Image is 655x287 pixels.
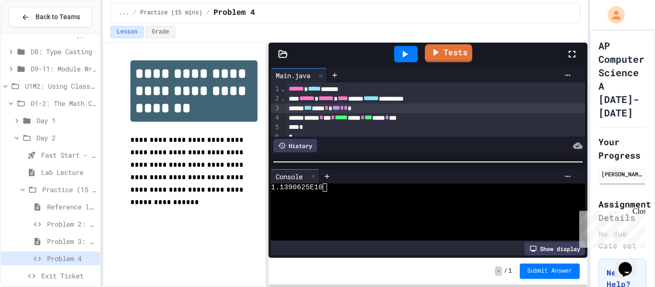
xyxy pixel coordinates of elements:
span: Lab Lecture [41,167,96,177]
span: Exit Ticket [41,271,96,281]
span: D1-2: The Math Class [31,98,96,108]
div: Chat with us now!Close [4,4,66,61]
div: 3 [271,103,281,113]
span: Practice (15 mins) [42,184,96,195]
div: [PERSON_NAME] [601,170,643,178]
span: / [206,9,210,17]
button: Back to Teams [9,7,92,27]
div: My Account [597,4,627,26]
span: / [504,267,507,275]
span: D8: Type Casting [31,46,96,57]
span: Fast Start - Quiz [41,150,96,160]
span: 1 [508,267,512,275]
span: Problem 4 [213,7,255,19]
span: Day 1 [36,115,96,126]
button: Lesson [110,26,143,38]
span: 1.1390625E10 [271,184,323,192]
span: Problem 3: Running programs [47,236,96,246]
h2: Assignment Details [598,197,646,224]
div: 2 [271,94,281,103]
div: 6 [271,132,281,142]
span: Problem 2: Random integer between 25-75 [47,219,96,229]
h2: Your Progress [598,135,646,162]
span: ... [118,9,129,17]
div: 4 [271,113,281,123]
button: Grade [146,26,175,38]
div: 5 [271,123,281,132]
iframe: chat widget [575,207,645,248]
div: Main.java [271,68,327,82]
div: 1 [271,84,281,94]
span: Fold line [281,85,285,92]
span: Fold line [281,94,285,102]
div: Main.java [271,70,315,80]
div: Console [271,172,307,182]
span: Submit Answer [527,267,573,275]
div: Show display [525,242,585,255]
span: Practice (15 mins) [140,9,202,17]
button: Submit Answer [520,264,580,279]
span: Reference link [47,202,96,212]
h1: AP Computer Science A [DATE]-[DATE] [598,39,646,119]
span: / [133,9,136,17]
div: Console [271,169,319,184]
span: D9-11: Module Wrap Up [31,64,96,74]
span: Problem 4 [47,253,96,264]
div: History [273,139,317,152]
a: Tests [425,44,472,62]
iframe: chat widget [615,249,645,277]
span: - [495,266,502,276]
span: U1M2: Using Classes and Objects [25,81,96,91]
span: Day 2 [36,133,96,143]
span: Back to Teams [35,12,80,22]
